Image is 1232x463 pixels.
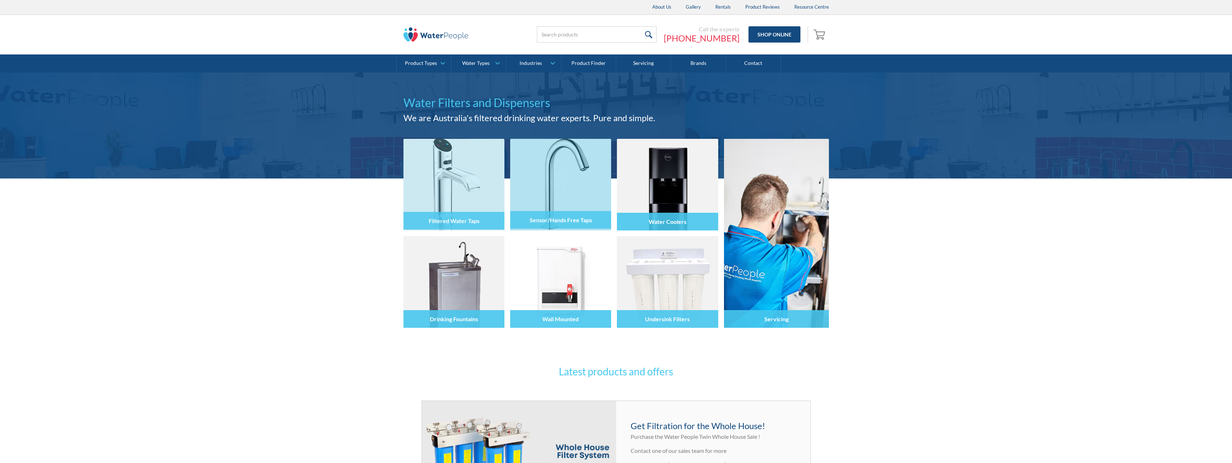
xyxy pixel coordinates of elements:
a: Open empty cart [812,26,829,43]
input: Search products [537,26,657,43]
div: Industries [520,60,542,66]
h4: Sensor/Hands Free Taps [529,216,592,223]
a: Servicing [724,139,829,328]
h4: Drinking Fountains [430,316,478,322]
a: Servicing [616,54,671,72]
p: Contact one of our sales team for more [631,446,796,455]
img: Undersink Filters [617,236,718,328]
img: shopping cart [813,28,827,40]
img: Filtered Water Taps [403,139,504,230]
p: Purchase the Water People Twin Whole House Sale ! [631,432,796,441]
div: Water Types [462,60,490,66]
a: Brands [671,54,726,72]
h4: Wall Mounted [542,316,579,322]
h3: Latest products and offers [476,364,757,379]
img: Water Coolers [617,139,718,230]
img: Sensor/Hands Free Taps [510,139,611,230]
h4: Water Coolers [649,218,686,225]
a: [PHONE_NUMBER] [664,33,739,44]
a: Water Types [451,54,506,72]
h4: Servicing [764,316,789,322]
a: Product Types [397,54,451,72]
a: Shop Online [749,26,800,43]
a: Contact [726,54,781,72]
img: The Water People [403,27,468,42]
h4: Get Filtration for the Whole House! [631,419,796,432]
a: Industries [506,54,561,72]
h4: Undersink Filters [645,316,690,322]
img: Drinking Fountains [403,236,504,328]
h4: Filtered Water Taps [428,217,479,224]
div: Product Types [405,60,437,66]
img: Wall Mounted [510,236,611,328]
div: Call the experts [664,26,739,33]
a: Product Finder [561,54,616,72]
